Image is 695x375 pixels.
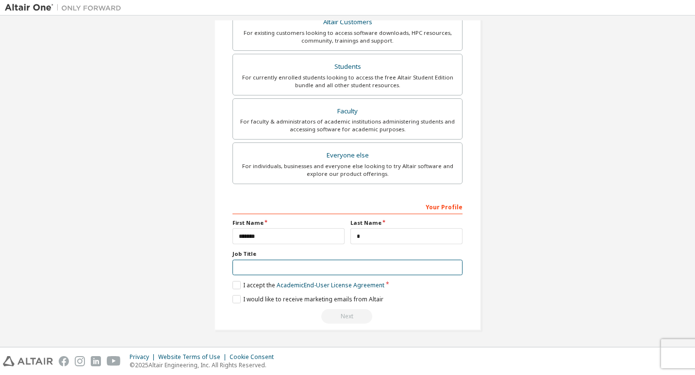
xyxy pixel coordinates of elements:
div: Website Terms of Use [158,353,230,361]
div: Read and acccept EULA to continue [232,309,463,324]
div: Everyone else [239,149,456,162]
img: Altair One [5,3,126,13]
a: Academic End-User License Agreement [277,281,384,289]
div: Altair Customers [239,16,456,29]
div: For individuals, businesses and everyone else looking to try Altair software and explore our prod... [239,162,456,178]
label: Last Name [350,219,463,227]
img: instagram.svg [75,356,85,366]
div: Your Profile [232,199,463,214]
label: Job Title [232,250,463,258]
label: I accept the [232,281,384,289]
div: Students [239,60,456,74]
img: facebook.svg [59,356,69,366]
div: Privacy [130,353,158,361]
div: For faculty & administrators of academic institutions administering students and accessing softwa... [239,118,456,133]
img: linkedin.svg [91,356,101,366]
div: For currently enrolled students looking to access the free Altair Student Edition bundle and all ... [239,74,456,89]
div: Faculty [239,105,456,118]
label: I would like to receive marketing emails from Altair [232,295,383,303]
p: © 2025 Altair Engineering, Inc. All Rights Reserved. [130,361,280,369]
div: Cookie Consent [230,353,280,361]
label: First Name [232,219,345,227]
img: youtube.svg [107,356,121,366]
img: altair_logo.svg [3,356,53,366]
div: For existing customers looking to access software downloads, HPC resources, community, trainings ... [239,29,456,45]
